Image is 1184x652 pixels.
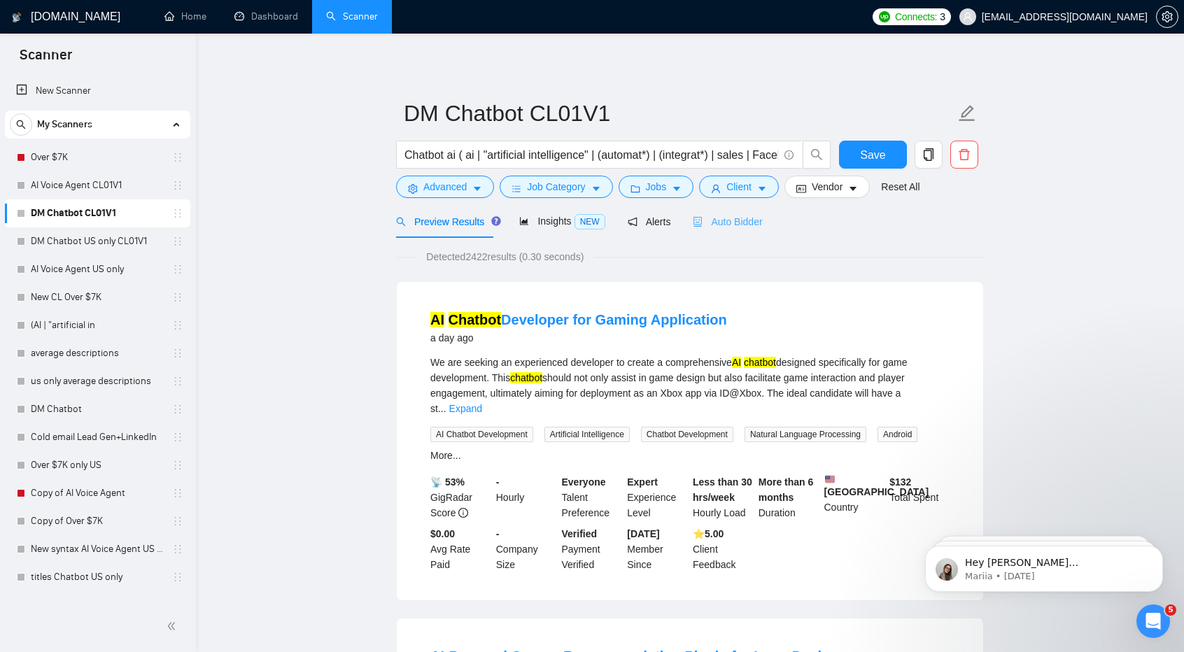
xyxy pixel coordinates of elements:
[958,104,976,122] span: edit
[693,476,752,503] b: Less than 30 hrs/week
[458,508,468,518] span: info-circle
[234,10,298,22] a: dashboardDashboard
[449,312,502,327] mark: Chatbot
[1156,6,1178,28] button: setting
[757,183,767,194] span: caret-down
[559,526,625,572] div: Payment Verified
[796,183,806,194] span: idcard
[544,427,630,442] span: Artificial Intelligence
[430,355,950,416] div: We are seeking an experienced developer to create a comprehensive designed specifically for game ...
[624,474,690,520] div: Experience Level
[430,312,727,327] a: AI ChatbotDeveloper for Gaming Application
[416,249,593,264] span: Detected 2422 results (0.30 seconds)
[493,474,559,520] div: Hourly
[562,528,598,539] b: Verified
[172,488,183,499] span: holder
[784,176,870,198] button: idcardVendorcaret-down
[628,217,637,227] span: notification
[5,77,190,105] li: New Scanner
[1156,11,1178,22] a: setting
[428,526,493,572] div: Avg Rate Paid
[624,526,690,572] div: Member Since
[449,403,482,414] a: Expand
[825,474,835,484] img: 🇺🇸
[756,474,822,520] div: Duration
[726,179,752,194] span: Client
[693,528,724,539] b: ⭐️ 5.00
[31,227,164,255] a: DM Chatbot US only CL01V1
[472,183,482,194] span: caret-down
[404,146,778,164] input: Search Freelance Jobs...
[630,183,640,194] span: folder
[744,357,776,368] mark: chatbot
[31,143,164,171] a: Over $7K
[824,474,929,497] b: [GEOGRAPHIC_DATA]
[646,179,667,194] span: Jobs
[172,236,183,247] span: holder
[627,476,658,488] b: Expert
[490,215,502,227] div: Tooltip anchor
[527,179,585,194] span: Job Category
[1165,604,1176,616] span: 5
[887,474,952,520] div: Total Spent
[559,474,625,520] div: Talent Preference
[881,179,919,194] a: Reset All
[172,292,183,303] span: holder
[575,214,605,229] span: NEW
[627,528,659,539] b: [DATE]
[591,183,601,194] span: caret-down
[860,146,885,164] span: Save
[693,217,703,227] span: robot
[812,179,843,194] span: Vendor
[396,217,406,227] span: search
[904,516,1184,614] iframe: Intercom notifications message
[430,476,465,488] b: 📡 53%
[879,11,890,22] img: upwork-logo.png
[172,180,183,191] span: holder
[31,507,164,535] a: Copy of Over $7K
[430,450,461,461] a: More...
[732,357,741,368] mark: AI
[512,183,521,194] span: bars
[915,148,942,161] span: copy
[31,535,164,563] a: New syntax AI Voice Agent US only
[693,216,762,227] span: Auto Bidder
[519,216,529,226] span: area-chart
[759,476,814,503] b: More than 6 months
[423,179,467,194] span: Advanced
[878,427,917,442] span: Android
[784,150,794,160] span: info-circle
[430,427,533,442] span: AI Chatbot Development
[172,432,183,443] span: holder
[430,528,455,539] b: $0.00
[172,460,183,471] span: holder
[889,476,911,488] b: $ 132
[172,516,183,527] span: holder
[963,12,973,22] span: user
[396,216,497,227] span: Preview Results
[172,376,183,387] span: holder
[167,619,181,633] span: double-left
[31,339,164,367] a: average descriptions
[493,526,559,572] div: Company Size
[803,148,830,161] span: search
[164,10,206,22] a: homeHome
[172,152,183,163] span: holder
[619,176,694,198] button: folderJobscaret-down
[172,544,183,555] span: holder
[172,348,183,359] span: holder
[37,111,92,139] span: My Scanners
[895,9,937,24] span: Connects:
[950,141,978,169] button: delete
[31,563,164,591] a: titles Chatbot US only
[31,451,164,479] a: Over $7K only US
[10,120,31,129] span: search
[1136,604,1170,638] iframe: Intercom live chat
[848,183,858,194] span: caret-down
[699,176,779,198] button: userClientcaret-down
[172,208,183,219] span: holder
[951,148,978,161] span: delete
